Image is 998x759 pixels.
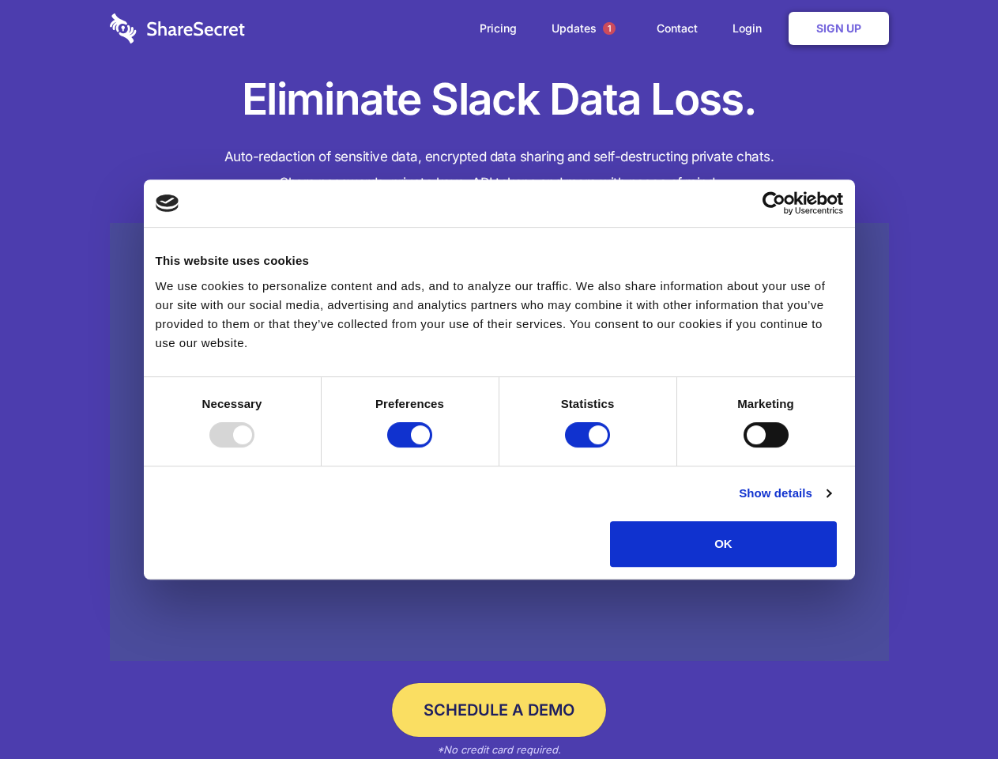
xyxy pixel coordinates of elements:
a: Login [717,4,785,53]
a: Usercentrics Cookiebot - opens in a new window [705,191,843,215]
h1: Eliminate Slack Data Loss. [110,71,889,128]
strong: Marketing [737,397,794,410]
h4: Auto-redaction of sensitive data, encrypted data sharing and self-destructing private chats. Shar... [110,144,889,196]
strong: Necessary [202,397,262,410]
em: *No credit card required. [437,743,561,756]
div: We use cookies to personalize content and ads, and to analyze our traffic. We also share informat... [156,277,843,353]
a: Schedule a Demo [392,683,606,737]
strong: Preferences [375,397,444,410]
a: Show details [739,484,830,503]
div: This website uses cookies [156,251,843,270]
button: OK [610,521,837,567]
a: Pricing [464,4,533,53]
img: logo [156,194,179,212]
span: 1 [603,22,616,35]
a: Wistia video thumbnail [110,223,889,662]
strong: Statistics [561,397,615,410]
img: logo-wordmark-white-trans-d4663122ce5f474addd5e946df7df03e33cb6a1c49d2221995e7729f52c070b2.svg [110,13,245,43]
a: Contact [641,4,714,53]
a: Sign Up [789,12,889,45]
